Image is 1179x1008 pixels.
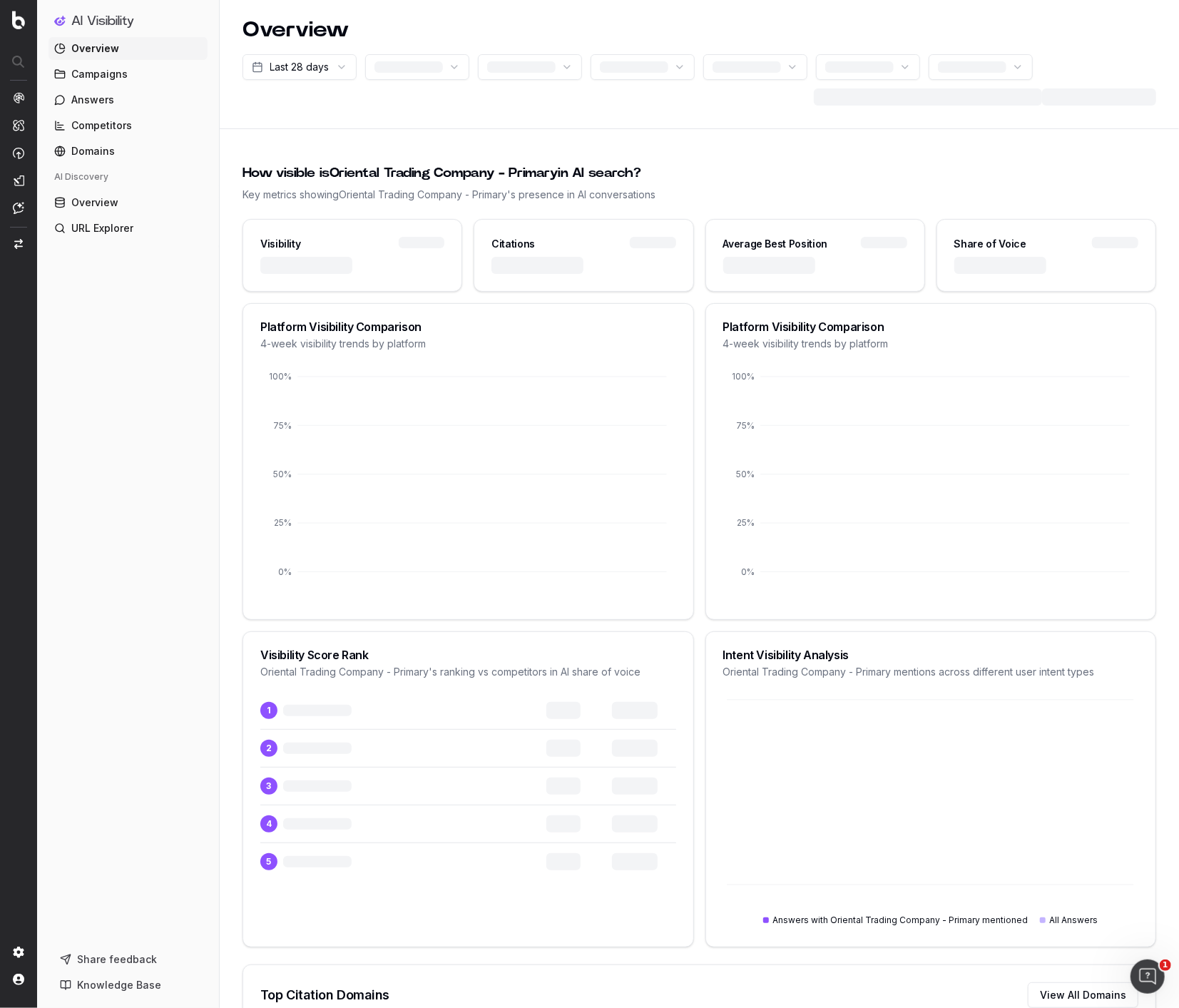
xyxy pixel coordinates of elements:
img: My account [13,974,24,985]
span: URL Explorer [71,221,133,235]
span: 5 [260,853,277,870]
h1: AI Visibility [71,14,134,29]
div: All Answers [1040,915,1098,926]
button: AI Visibility [54,11,202,31]
a: Domains [49,140,208,163]
a: Answers [49,88,208,111]
img: Botify logo [12,11,25,29]
img: Setting [13,947,24,958]
div: Top Citation Domains [260,985,389,1005]
span: 1 [1160,959,1171,971]
div: 4-week visibility trends by platform [260,337,676,351]
a: Campaigns [49,63,208,86]
div: Key metrics showing Oriental Trading Company - Primary 's presence in AI conversations [243,188,1156,202]
tspan: 50% [273,469,292,479]
span: Knowledge Base [77,978,161,992]
tspan: 25% [737,518,755,529]
a: URL Explorer [49,217,208,240]
iframe: Intercom live chat [1130,959,1165,994]
span: 2 [260,740,277,757]
div: Visibility Score Rank [260,649,676,661]
span: Overview [71,195,118,210]
span: 1 [260,702,277,719]
div: Visibility [260,237,301,251]
span: Campaigns [71,67,128,81]
tspan: 75% [736,420,755,431]
tspan: 0% [278,566,292,577]
a: Overview [49,191,208,214]
span: Domains [71,144,115,158]
img: Analytics [13,92,24,103]
div: Oriental Trading Company - Primary mentions across different user intent types [723,665,1139,679]
tspan: 100% [269,371,292,382]
img: Intelligence [13,119,24,131]
div: Answers with Oriental Trading Company - Primary mentioned [763,915,1029,926]
span: 4 [260,815,277,833]
img: Activation [13,147,24,159]
span: Overview [71,41,119,56]
tspan: 50% [736,469,755,479]
span: Share feedback [77,952,157,967]
img: Switch project [14,239,23,249]
tspan: 100% [732,371,755,382]
img: Assist [13,202,24,214]
img: Studio [13,175,24,186]
div: How visible is Oriental Trading Company - Primary in AI search? [243,163,1156,183]
h1: Overview [243,17,349,43]
a: Knowledge Base [54,974,202,997]
div: Platform Visibility Comparison [260,321,676,332]
a: Overview [49,37,208,60]
tspan: 25% [274,518,292,529]
div: AI Discovery [49,166,208,188]
span: Competitors [71,118,132,133]
button: View All Domains [1028,982,1138,1008]
span: 3 [260,778,277,795]
div: Intent Visibility Analysis [723,649,1139,661]
button: Share feedback [54,948,202,971]
div: 4-week visibility trends by platform [723,337,1139,351]
div: Platform Visibility Comparison [723,321,1139,332]
tspan: 75% [273,420,292,431]
div: Average Best Position [723,237,828,251]
a: Competitors [49,114,208,137]
div: Oriental Trading Company - Primary 's ranking vs competitors in AI share of voice [260,665,676,679]
div: Citations [491,237,535,251]
tspan: 0% [741,566,755,577]
span: Answers [71,93,114,107]
div: Share of Voice [954,237,1026,251]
